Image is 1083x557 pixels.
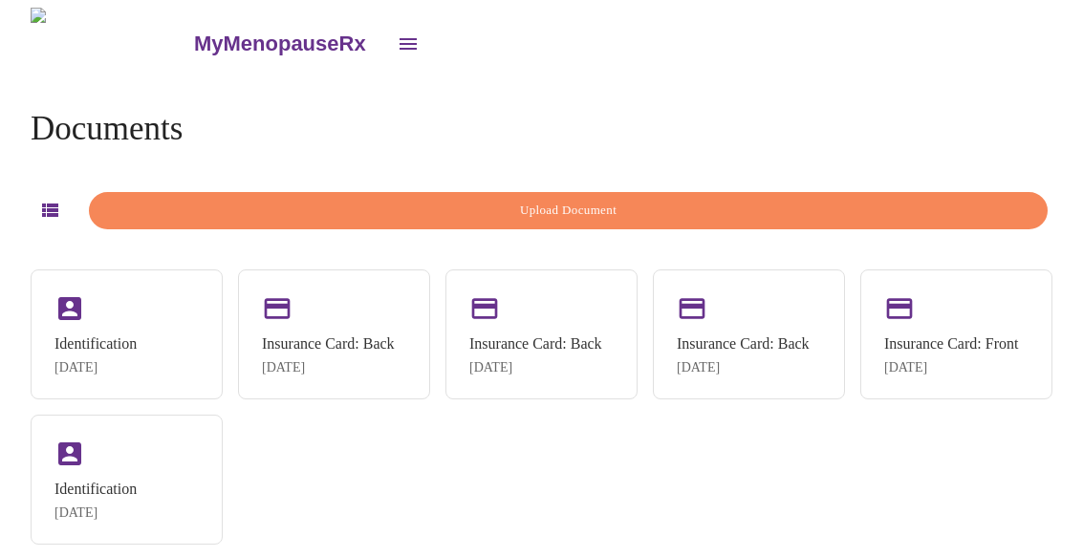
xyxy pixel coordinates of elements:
div: Insurance Card: Back [677,335,810,353]
div: Insurance Card: Front [884,335,1018,353]
div: Identification [54,481,137,498]
div: [DATE] [469,360,602,375]
div: [DATE] [54,360,137,375]
h4: Documents [31,110,183,148]
div: Identification [54,335,137,353]
div: [DATE] [677,360,810,375]
a: MyMenopauseRx [191,11,384,77]
div: [DATE] [884,360,1018,375]
button: open drawer [385,21,431,67]
div: [DATE] [54,505,137,521]
span: Upload Document [111,200,1026,222]
div: Insurance Card: Back [469,335,602,353]
button: Switch to list view [31,191,69,229]
div: [DATE] [262,360,395,375]
img: MyMenopauseRx Logo [31,8,191,79]
h3: MyMenopauseRx [194,32,366,56]
button: Upload Document [89,192,1048,229]
div: Insurance Card: Back [262,335,395,353]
